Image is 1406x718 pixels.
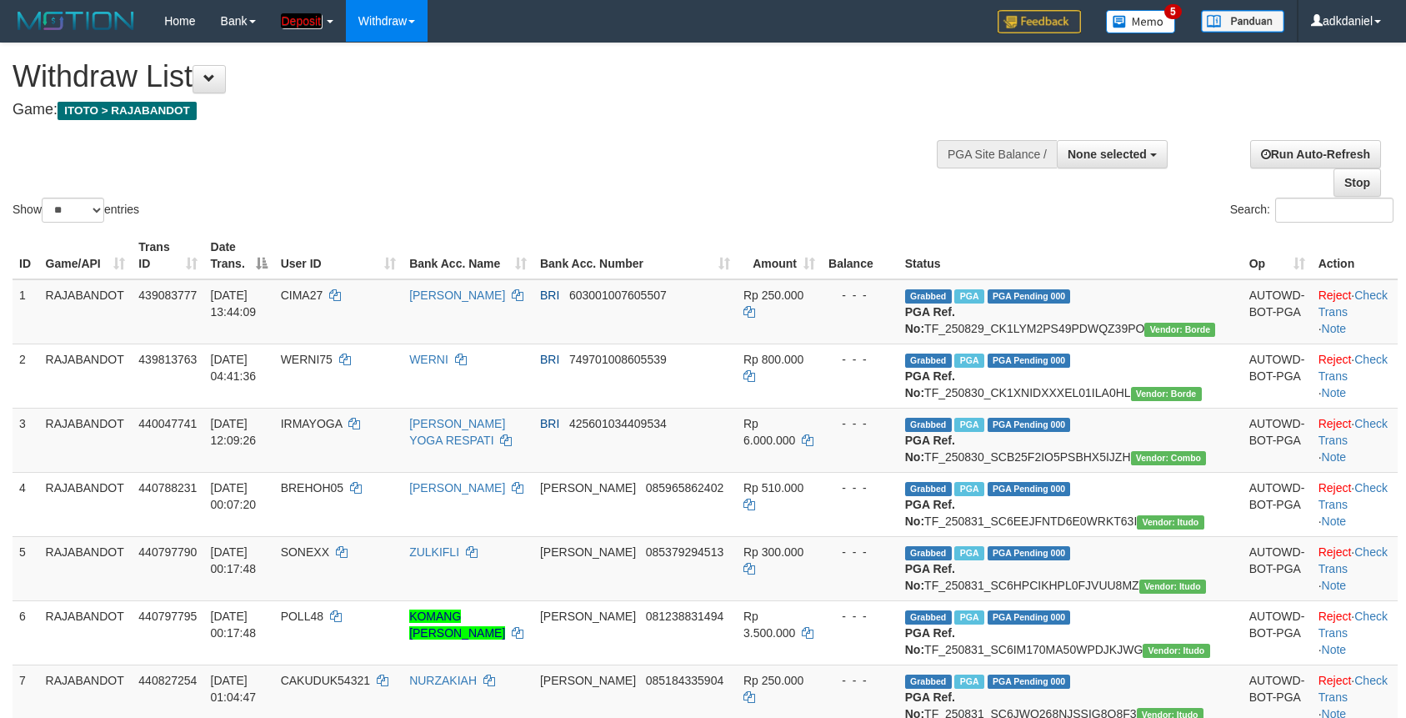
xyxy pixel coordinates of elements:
span: Rp 250.000 [743,674,803,687]
span: PGA Pending [988,610,1071,625]
div: PGA Site Balance / [937,140,1057,168]
span: SONEXX [281,545,329,559]
span: Grabbed [905,546,952,560]
span: None selected [1068,148,1147,161]
td: · · [1312,600,1398,665]
span: Vendor URL: https://secure11.1velocity.biz [1131,451,1207,465]
td: RAJABANDOT [39,536,133,600]
td: RAJABANDOT [39,279,133,344]
label: Search: [1230,198,1393,223]
a: Check Trans [1318,674,1388,704]
a: Note [1322,450,1347,464]
span: Rp 300.000 [743,545,803,559]
span: BRI [540,353,559,366]
a: [PERSON_NAME] [409,289,505,302]
span: PGA Pending [988,418,1071,432]
span: Copy 085379294513 to clipboard [646,545,723,559]
th: User ID: activate to sort column ascending [274,232,403,279]
td: · · [1312,279,1398,344]
span: Grabbed [905,289,952,304]
span: Marked by adkpebhi [954,675,983,689]
h1: Withdraw List [13,60,921,93]
span: Vendor URL: https://checkout1.1velocity.biz [1131,387,1202,401]
span: Copy 425601034409534 to clipboard [569,417,667,430]
span: Vendor URL: https://secure6.1velocity.biz [1139,580,1206,594]
td: 1 [13,279,39,344]
b: PGA Ref. No: [905,626,955,656]
td: · · [1312,408,1398,472]
div: - - - [828,672,892,689]
th: Trans ID: activate to sort column ascending [132,232,203,279]
span: 440797795 [138,610,197,623]
a: Check Trans [1318,545,1388,575]
span: Grabbed [905,610,952,625]
span: 440047741 [138,417,197,430]
th: Bank Acc. Number: activate to sort column ascending [533,232,737,279]
a: Note [1322,579,1347,592]
select: Showentries [42,198,104,223]
span: Marked by adkpebhi [954,482,983,496]
span: Grabbed [905,418,952,432]
span: Copy 603001007605507 to clipboard [569,289,667,302]
b: PGA Ref. No: [905,498,955,528]
th: Amount: activate to sort column ascending [737,232,822,279]
em: Deposit [281,13,322,28]
td: AUTOWD-BOT-PGA [1243,472,1312,536]
span: IRMAYOGA [281,417,343,430]
b: PGA Ref. No: [905,305,955,335]
td: TF_250830_CK1XNIDXXXEL01ILA0HL [898,344,1243,408]
td: AUTOWD-BOT-PGA [1243,600,1312,665]
a: Reject [1318,353,1352,366]
span: Rp 250.000 [743,289,803,302]
a: Reject [1318,289,1352,302]
td: 4 [13,472,39,536]
a: [PERSON_NAME] YOGA RESPATI [409,417,505,447]
span: ITOTO > RAJABANDOT [58,102,197,120]
th: Date Trans.: activate to sort column descending [204,232,274,279]
a: Reject [1318,545,1352,559]
img: Button%20Memo.svg [1106,10,1176,33]
img: panduan.png [1201,10,1284,33]
a: Run Auto-Refresh [1250,140,1381,168]
td: RAJABANDOT [39,600,133,665]
div: - - - [828,608,892,625]
td: 2 [13,344,39,408]
span: PGA Pending [988,482,1071,496]
a: WERNI [409,353,448,366]
td: TF_250831_SC6EEJFNTD6E0WRKT63I [898,472,1243,536]
a: Note [1322,386,1347,399]
td: AUTOWD-BOT-PGA [1243,536,1312,600]
div: - - - [828,480,892,496]
span: BREHOH05 [281,481,343,495]
a: Check Trans [1318,417,1388,447]
span: [PERSON_NAME] [540,481,636,495]
div: - - - [828,351,892,368]
span: [PERSON_NAME] [540,674,636,687]
span: [PERSON_NAME] [540,545,636,559]
td: TF_250830_SCB25F2IO5PSBHX5IJZH [898,408,1243,472]
td: AUTOWD-BOT-PGA [1243,279,1312,344]
span: BRI [540,417,559,430]
span: Copy 749701008605539 to clipboard [569,353,667,366]
td: AUTOWD-BOT-PGA [1243,344,1312,408]
th: Game/API: activate to sort column ascending [39,232,133,279]
span: Marked by adkaditya [954,354,983,368]
span: Marked by adkaditya [954,610,983,625]
td: RAJABANDOT [39,344,133,408]
td: TF_250831_SC6HPCIKHPL0FJVUU8MZ [898,536,1243,600]
a: Reject [1318,674,1352,687]
th: Balance [822,232,898,279]
span: Rp 510.000 [743,481,803,495]
span: PGA Pending [988,289,1071,304]
span: Vendor URL: https://secure6.1velocity.biz [1143,644,1209,658]
a: Check Trans [1318,481,1388,511]
td: TF_250831_SC6IM170MA50WPDJKJWG [898,600,1243,665]
td: 3 [13,408,39,472]
div: - - - [828,287,892,304]
span: Grabbed [905,482,952,496]
a: Check Trans [1318,289,1388,319]
b: PGA Ref. No: [905,369,955,399]
img: MOTION_logo.png [13,8,139,33]
span: WERNI75 [281,353,333,366]
a: [PERSON_NAME] [409,481,505,495]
